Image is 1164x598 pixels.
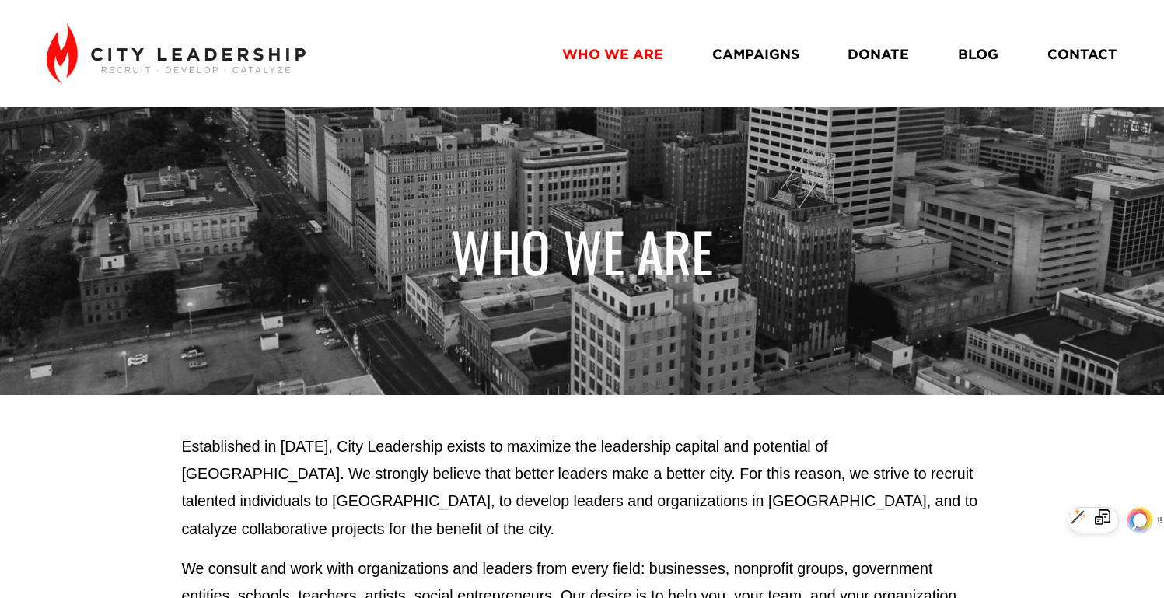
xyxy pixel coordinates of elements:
a: DONATE [848,40,909,68]
a: CONTACT [1047,40,1117,68]
a: CAMPAIGNS [712,40,799,68]
img: City Leadership - Recruit. Develop. Catalyze. [47,23,306,84]
h1: WHO WE ARE [181,218,982,285]
a: BLOG [958,40,998,68]
a: WHO WE ARE [562,40,663,68]
p: Established in [DATE], City Leadership exists to maximize the leadership capital and potential of... [181,433,982,543]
